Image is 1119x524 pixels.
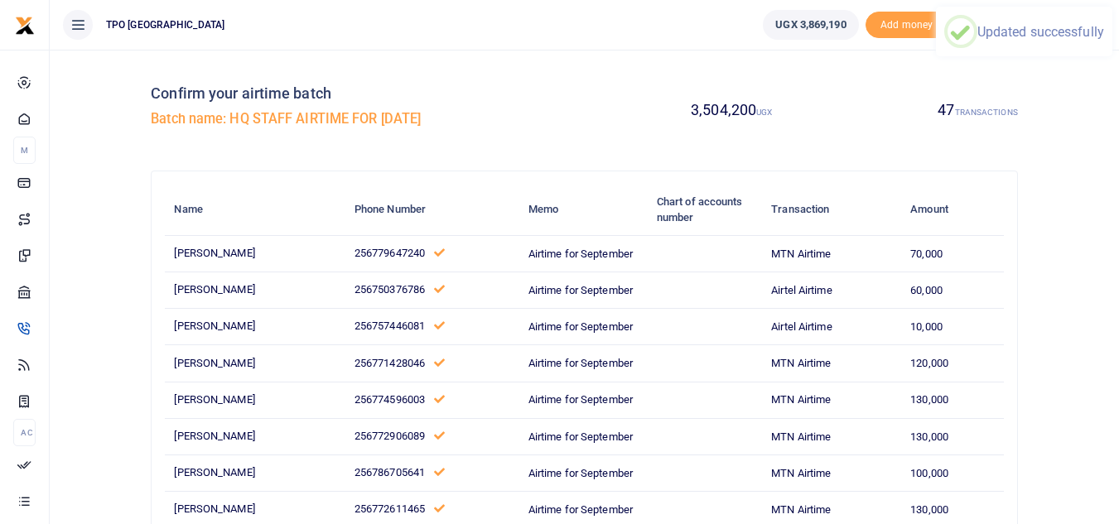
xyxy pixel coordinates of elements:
h5: Batch name: HQ STAFF AIRTIME FOR [DATE] [151,111,577,127]
li: Toup your wallet [866,12,948,39]
span: UGX 3,869,190 [775,17,846,33]
td: Airtel Airtime [762,309,901,345]
span: [PERSON_NAME] [174,283,254,296]
td: Airtime for September [519,272,648,309]
span: Add money [866,12,948,39]
th: Amount: activate to sort column ascending [901,185,1004,236]
a: This number has been validated [434,247,445,259]
td: 130,000 [901,418,1004,454]
span: [PERSON_NAME] [174,393,254,406]
span: [PERSON_NAME] [174,357,254,369]
span: TPO [GEOGRAPHIC_DATA] [99,17,231,32]
span: [PERSON_NAME] [174,502,254,515]
label: 3,504,200 [691,99,772,121]
h4: Confirm your airtime batch [151,84,577,103]
a: Add money [866,17,948,30]
a: UGX 3,869,190 [763,10,858,40]
td: 10,000 [901,309,1004,345]
span: 256772611465 [355,502,425,515]
td: Airtime for September [519,382,648,418]
small: TRANSACTIONS [955,108,1018,117]
span: 256771428046 [355,357,425,369]
a: This number has been validated [434,393,445,406]
td: MTN Airtime [762,345,901,382]
td: Airtime for September [519,454,648,491]
div: Updated successfully [977,24,1104,40]
a: This number has been validated [434,357,445,369]
td: 60,000 [901,272,1004,309]
li: Ac [13,419,36,446]
td: MTN Airtime [762,454,901,491]
th: Memo: activate to sort column ascending [519,185,648,236]
span: [PERSON_NAME] [174,430,254,442]
span: 256757446081 [355,320,425,332]
td: Airtime for September [519,235,648,272]
span: [PERSON_NAME] [174,466,254,478]
li: Wallet ballance [756,10,865,40]
a: This number has been validated [434,283,445,296]
a: This number has been validated [434,320,445,332]
td: 120,000 [901,345,1004,382]
td: MTN Airtime [762,418,901,454]
td: MTN Airtime [762,382,901,418]
td: 100,000 [901,454,1004,491]
th: Name: activate to sort column descending [165,185,345,236]
span: [PERSON_NAME] [174,247,254,259]
img: logo-small [15,16,35,36]
label: 47 [938,99,1017,121]
span: 256779647240 [355,247,425,259]
span: [PERSON_NAME] [174,320,254,332]
span: 256774596003 [355,393,425,406]
td: Airtime for September [519,345,648,382]
span: 256772906089 [355,430,425,442]
th: Transaction: activate to sort column ascending [762,185,901,236]
td: 130,000 [901,382,1004,418]
th: Chart of accounts number: activate to sort column ascending [648,185,762,236]
li: M [13,137,36,164]
td: Airtime for September [519,418,648,454]
a: This number has been validated [434,466,445,478]
a: This number has been validated [434,430,445,442]
td: MTN Airtime [762,235,901,272]
td: 70,000 [901,235,1004,272]
a: logo-small logo-large logo-large [15,18,35,31]
span: 256786705641 [355,466,425,478]
a: This number has been validated [434,502,445,515]
span: 256750376786 [355,283,425,296]
th: Phone Number: activate to sort column ascending [345,185,519,236]
td: Airtel Airtime [762,272,901,309]
small: UGX [756,108,772,117]
td: Airtime for September [519,309,648,345]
